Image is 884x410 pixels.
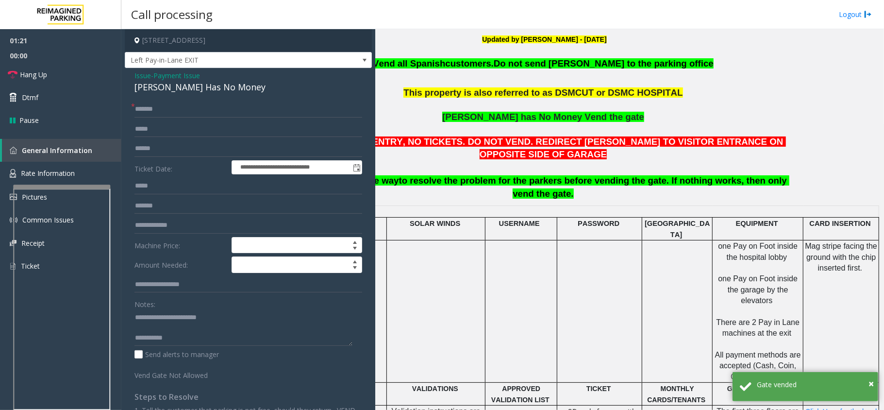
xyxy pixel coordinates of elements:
[494,58,714,68] span: Do not send [PERSON_NAME] to the parking office
[132,256,229,273] label: Amount Needed:
[716,318,801,337] span: There are 2 Pay in Lane machines at the exit
[647,385,705,403] span: MONTHLY CARDS/TENANTS
[805,242,880,272] span: Mag stripe facing the ground with the chip inserted first.
[151,71,200,80] span: -
[125,52,322,68] span: Left Pay-in-Lane EXIT
[445,58,494,68] span: customers.
[134,81,362,94] div: [PERSON_NAME] Has No Money
[412,385,458,393] span: VALIDATIONS
[2,139,121,162] a: General Information
[348,245,362,253] span: Decrease value
[351,161,362,174] span: Toggle popup
[134,349,219,359] label: Send alerts to manager
[10,194,17,200] img: 'icon'
[132,160,229,175] label: Ticket Date:
[810,220,871,227] span: CARD INSERTION
[22,92,38,102] span: Dtmf
[727,385,787,393] span: GARAGE LAYOUT
[868,376,874,391] button: Close
[10,169,16,178] img: 'icon'
[126,2,217,26] h3: Call processing
[19,115,39,125] span: Pause
[348,265,362,273] span: Decrease value
[10,216,17,224] img: 'icon'
[373,58,445,68] span: Vend all Spanish
[736,220,778,227] span: EQUIPMENT
[22,146,92,155] span: General Information
[715,351,803,381] span: All payment methods are accepted (Cash, Coin, CC, Validation)
[399,175,789,199] span: to resolve the problem for the parkers before vending the gate. If nothing works, then only vend ...
[645,220,710,238] span: [GEOGRAPHIC_DATA]
[442,112,644,122] span: [PERSON_NAME] has No Money Vend the gate
[403,87,683,98] span: This property is also referred to as DSMCUT or DSMC HOSPITAL
[718,274,800,305] span: one Pay on Foot inside the garage by the elevators
[20,69,47,80] span: Hang Up
[868,377,874,390] span: ×
[718,242,800,261] span: one Pay on Foot inside the hospital lobby
[491,385,550,403] span: APPROVED VALIDATION LIST
[10,147,17,154] img: 'icon'
[153,70,200,81] span: Payment Issue
[410,220,460,227] span: SOLAR WINDS
[586,385,611,393] span: TICKET
[10,262,16,271] img: 'icon'
[839,9,872,19] a: Logout
[348,238,362,245] span: Increase value
[21,169,75,178] span: Rate Information
[482,35,606,43] b: Updated by [PERSON_NAME] - [DATE]
[132,367,229,380] label: Vend Gate Not Allowed
[348,257,362,265] span: Increase value
[499,220,540,227] span: USERNAME
[757,379,871,390] div: Gate vended
[132,237,229,254] label: Machine Price:
[134,296,155,309] label: Notes:
[134,393,362,402] h4: Steps to Resolve
[864,9,872,19] img: logout
[134,70,151,81] span: Issue
[578,220,619,227] span: PASSWORD
[125,29,372,52] h4: [STREET_ADDRESS]
[306,137,786,160] span: AT PHYSICIAN ENTRY, NO TICKETS. DO NOT VEND. REDIRECT [PERSON_NAME] TO VISITOR ENTRANCE ON OPPOSI...
[10,240,17,246] img: 'icon'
